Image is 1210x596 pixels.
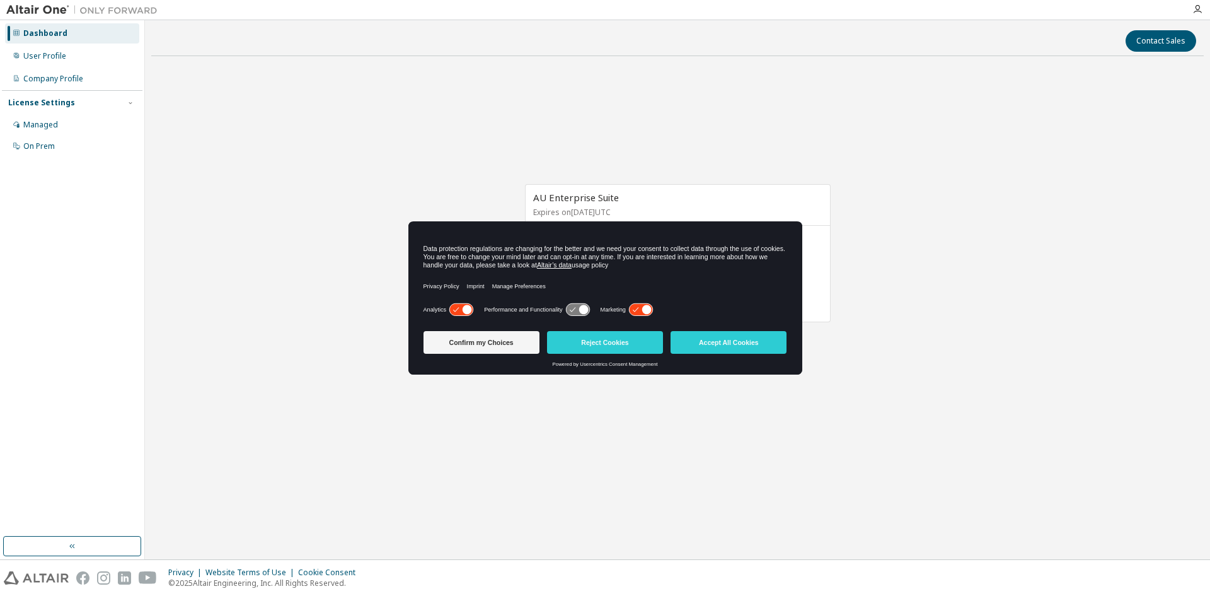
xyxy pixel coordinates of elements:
p: Expires on [DATE] UTC [533,207,819,218]
div: Website Terms of Use [205,568,298,578]
div: Company Profile [23,74,83,84]
div: Privacy [168,568,205,578]
div: Dashboard [23,28,67,38]
div: Managed [23,120,58,130]
p: © 2025 Altair Engineering, Inc. All Rights Reserved. [168,578,363,588]
img: facebook.svg [76,571,89,585]
img: Altair One [6,4,164,16]
span: AU Enterprise Suite [533,191,619,204]
img: instagram.svg [97,571,110,585]
div: License Settings [8,98,75,108]
img: altair_logo.svg [4,571,69,585]
img: youtube.svg [139,571,157,585]
button: Contact Sales [1126,30,1196,52]
div: On Prem [23,141,55,151]
div: Cookie Consent [298,568,363,578]
img: linkedin.svg [118,571,131,585]
div: User Profile [23,51,66,61]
